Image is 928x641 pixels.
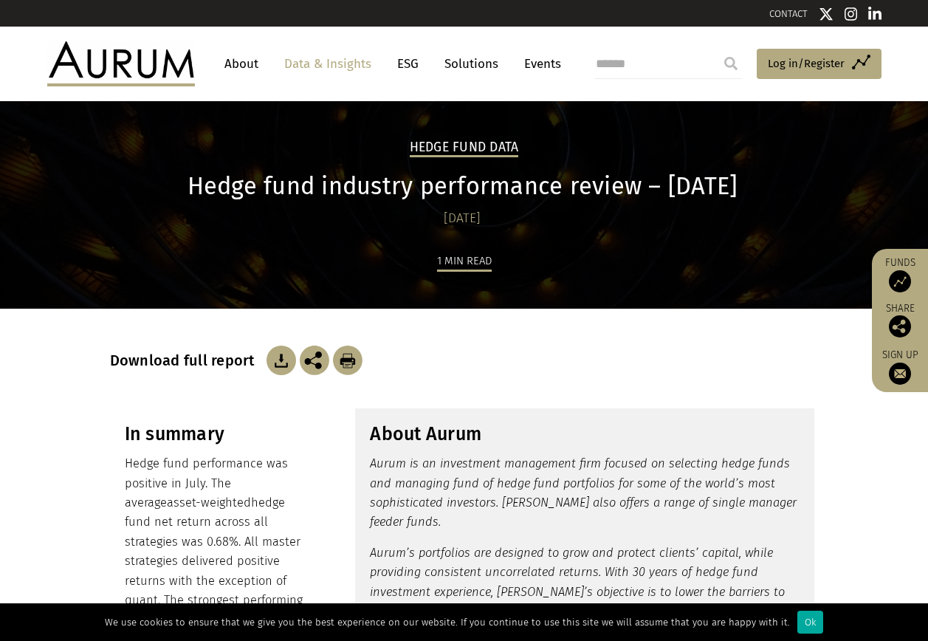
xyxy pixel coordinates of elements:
img: Download Article [267,346,296,375]
a: Events [517,50,561,78]
a: Data & Insights [277,50,379,78]
img: Instagram icon [845,7,858,21]
img: Sign up to our newsletter [889,363,911,385]
div: [DATE] [110,208,815,229]
img: Twitter icon [819,7,834,21]
img: Access Funds [889,270,911,292]
img: Aurum [47,41,195,86]
h3: About Aurum [370,423,800,445]
h1: Hedge fund industry performance review – [DATE] [110,172,815,201]
h2: Hedge Fund Data [410,140,519,157]
span: asset-weighted [167,496,251,510]
h3: Download full report [110,352,263,369]
a: Sign up [879,349,921,385]
img: Share this post [300,346,329,375]
input: Submit [716,49,746,78]
a: CONTACT [769,8,808,19]
h3: In summary [125,423,309,445]
div: Ok [797,611,823,634]
a: Solutions [437,50,506,78]
a: Log in/Register [757,49,881,80]
a: About [217,50,266,78]
em: Aurum’s portfolios are designed to grow and protect clients’ capital, while providing consistent ... [370,546,785,618]
span: Log in/Register [768,55,845,72]
div: 1 min read [437,252,492,272]
div: Share [879,304,921,337]
em: Aurum is an investment management firm focused on selecting hedge funds and managing fund of hedg... [370,456,797,529]
a: ESG [390,50,426,78]
img: Linkedin icon [868,7,881,21]
img: Download Article [333,346,362,375]
img: Share this post [889,315,911,337]
a: Funds [879,256,921,292]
